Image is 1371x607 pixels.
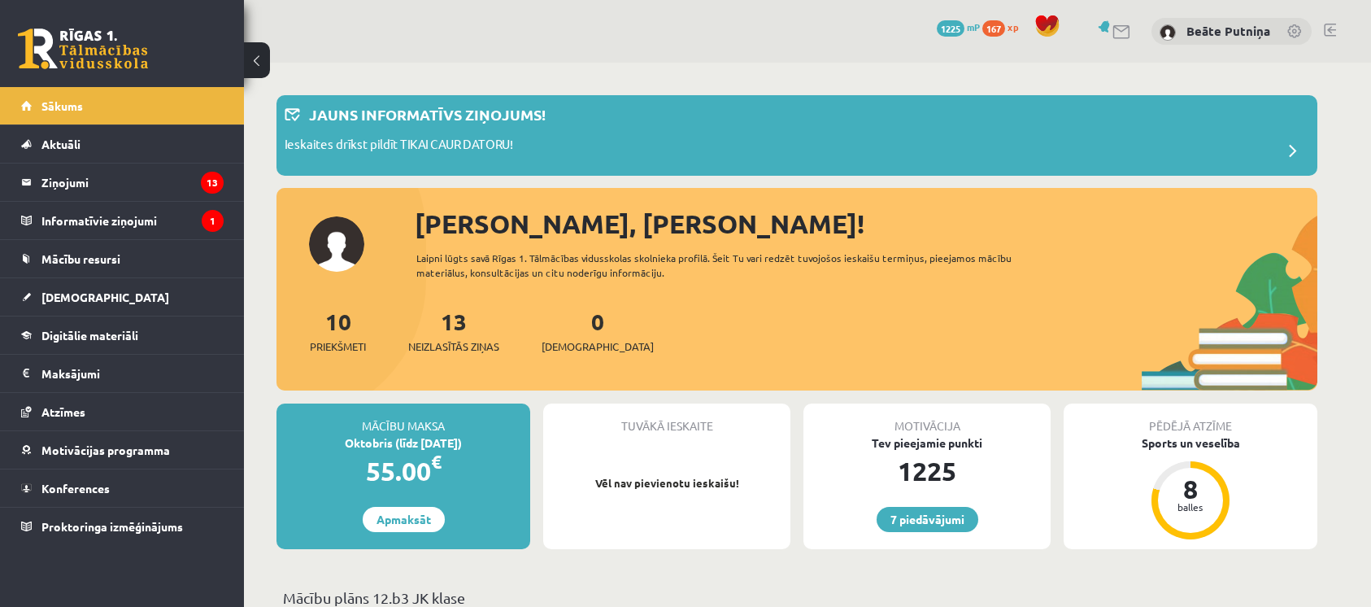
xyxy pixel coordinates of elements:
a: 1225 mP [937,20,980,33]
a: Jauns informatīvs ziņojums! Ieskaites drīkst pildīt TIKAI CAUR DATORU! [285,103,1309,168]
div: Tev pieejamie punkti [803,435,1051,452]
a: [DEMOGRAPHIC_DATA] [21,278,224,316]
span: € [431,450,442,474]
a: 167 xp [982,20,1026,33]
a: Sports un veselība 8 balles [1064,435,1317,542]
div: 8 [1166,476,1215,502]
span: Digitālie materiāli [41,328,138,343]
span: [DEMOGRAPHIC_DATA] [41,290,169,304]
span: Atzīmes [41,404,85,419]
span: mP [967,20,980,33]
div: balles [1166,502,1215,512]
div: Mācību maksa [276,404,530,435]
a: Atzīmes [21,393,224,430]
a: 0[DEMOGRAPHIC_DATA] [542,307,654,355]
div: Pēdējā atzīme [1064,404,1317,435]
span: xp [1008,20,1018,33]
a: 7 piedāvājumi [877,507,978,532]
a: Konferences [21,469,224,507]
span: Neizlasītās ziņas [408,338,499,355]
span: Mācību resursi [41,251,120,266]
i: 13 [201,172,224,194]
a: 13Neizlasītās ziņas [408,307,499,355]
span: Konferences [41,481,110,496]
a: Beāte Putniņa [1186,23,1270,39]
legend: Ziņojumi [41,164,224,201]
a: Mācību resursi [21,240,224,277]
p: Vēl nav pievienotu ieskaišu! [551,475,782,491]
a: Motivācijas programma [21,431,224,469]
div: 55.00 [276,452,530,491]
a: 10Priekšmeti [310,307,366,355]
div: [PERSON_NAME], [PERSON_NAME]! [415,204,1317,243]
span: [DEMOGRAPHIC_DATA] [542,338,654,355]
a: Informatīvie ziņojumi1 [21,202,224,239]
p: Ieskaites drīkst pildīt TIKAI CAUR DATORU! [285,135,513,158]
span: Sākums [41,98,83,113]
a: Rīgas 1. Tālmācības vidusskola [18,28,148,69]
span: Proktoringa izmēģinājums [41,519,183,534]
span: 1225 [937,20,964,37]
div: Laipni lūgts savā Rīgas 1. Tālmācības vidusskolas skolnieka profilā. Šeit Tu vari redzēt tuvojošo... [416,251,1041,280]
legend: Informatīvie ziņojumi [41,202,224,239]
a: Ziņojumi13 [21,164,224,201]
div: Motivācija [803,404,1051,435]
a: Proktoringa izmēģinājums [21,508,224,545]
a: Aktuāli [21,125,224,163]
p: Jauns informatīvs ziņojums! [309,103,546,125]
i: 1 [202,210,224,232]
legend: Maksājumi [41,355,224,392]
div: Sports un veselība [1064,435,1317,452]
span: 167 [982,20,1005,37]
img: Beāte Putniņa [1160,24,1176,41]
a: Apmaksāt [363,507,445,532]
a: Maksājumi [21,355,224,392]
span: Aktuāli [41,137,81,151]
div: 1225 [803,452,1051,491]
span: Motivācijas programma [41,443,170,457]
a: Sākums [21,87,224,124]
div: Oktobris (līdz [DATE]) [276,435,530,452]
a: Digitālie materiāli [21,317,224,354]
span: Priekšmeti [310,338,366,355]
div: Tuvākā ieskaite [543,404,790,435]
